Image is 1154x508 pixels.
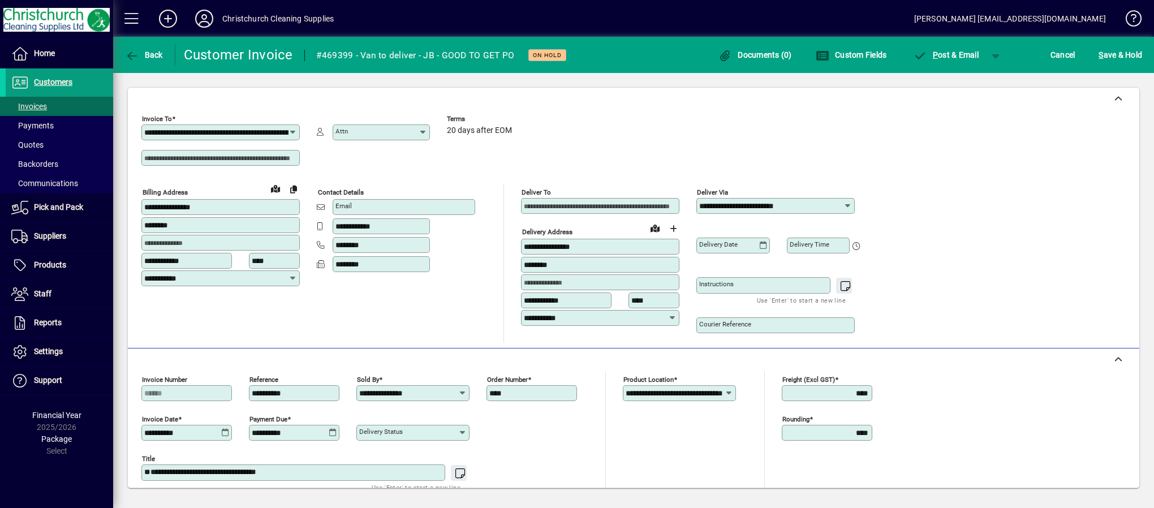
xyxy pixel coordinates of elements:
[447,115,515,123] span: Terms
[1048,45,1078,65] button: Cancel
[285,180,303,198] button: Copy to Delivery address
[718,50,792,59] span: Documents (0)
[359,428,403,436] mat-label: Delivery status
[34,260,66,269] span: Products
[6,154,113,174] a: Backorders
[184,46,293,64] div: Customer Invoice
[6,97,113,116] a: Invoices
[757,294,846,307] mat-hint: Use 'Enter' to start a new line
[646,219,664,237] a: View on map
[813,45,890,65] button: Custom Fields
[150,8,186,29] button: Add
[6,222,113,251] a: Suppliers
[142,376,187,384] mat-label: Invoice number
[32,411,81,420] span: Financial Year
[125,50,163,59] span: Back
[142,455,155,463] mat-label: Title
[623,376,674,384] mat-label: Product location
[6,367,113,395] a: Support
[790,240,829,248] mat-label: Delivery time
[907,45,984,65] button: Post & Email
[664,219,682,238] button: Choose address
[34,347,63,356] span: Settings
[34,318,62,327] span: Reports
[716,45,795,65] button: Documents (0)
[1096,45,1145,65] button: Save & Hold
[6,338,113,366] a: Settings
[335,202,352,210] mat-label: Email
[34,203,83,212] span: Pick and Pack
[335,127,348,135] mat-label: Attn
[699,320,751,328] mat-label: Courier Reference
[699,280,734,288] mat-label: Instructions
[6,135,113,154] a: Quotes
[933,50,938,59] span: P
[6,193,113,222] a: Pick and Pack
[1099,50,1103,59] span: S
[816,50,887,59] span: Custom Fields
[142,415,178,423] mat-label: Invoice date
[1050,46,1075,64] span: Cancel
[782,376,835,384] mat-label: Freight (excl GST)
[113,45,175,65] app-page-header-button: Back
[697,188,728,196] mat-label: Deliver via
[34,289,51,298] span: Staff
[447,126,512,135] span: 20 days after EOM
[913,50,979,59] span: ost & Email
[1117,2,1140,39] a: Knowledge Base
[11,160,58,169] span: Backorders
[222,10,334,28] div: Christchurch Cleaning Supplies
[11,179,78,188] span: Communications
[11,121,54,130] span: Payments
[249,376,278,384] mat-label: Reference
[6,174,113,193] a: Communications
[6,280,113,308] a: Staff
[11,140,44,149] span: Quotes
[357,376,379,384] mat-label: Sold by
[11,102,47,111] span: Invoices
[34,231,66,240] span: Suppliers
[34,78,72,87] span: Customers
[6,251,113,279] a: Products
[533,51,562,59] span: On hold
[6,40,113,68] a: Home
[34,376,62,385] span: Support
[372,481,460,494] mat-hint: Use 'Enter' to start a new line
[1099,46,1142,64] span: ave & Hold
[522,188,551,196] mat-label: Deliver To
[316,46,515,64] div: #469399 - Van to deliver - JB - GOOD TO GET PO
[249,415,287,423] mat-label: Payment due
[487,376,528,384] mat-label: Order number
[6,116,113,135] a: Payments
[142,115,172,123] mat-label: Invoice To
[41,434,72,444] span: Package
[699,240,738,248] mat-label: Delivery date
[122,45,166,65] button: Back
[266,179,285,197] a: View on map
[6,309,113,337] a: Reports
[34,49,55,58] span: Home
[186,8,222,29] button: Profile
[782,415,809,423] mat-label: Rounding
[914,10,1106,28] div: [PERSON_NAME] [EMAIL_ADDRESS][DOMAIN_NAME]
